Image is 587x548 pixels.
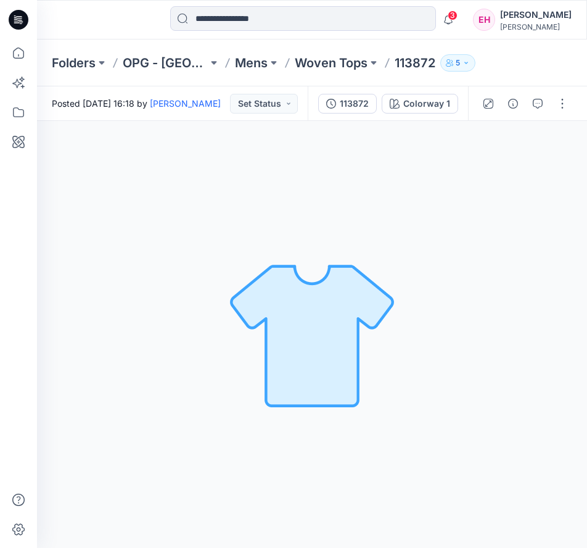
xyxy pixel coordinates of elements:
a: OPG - [GEOGRAPHIC_DATA] [123,54,208,72]
button: Details [503,94,523,114]
span: 3 [448,10,458,20]
p: 5 [456,56,460,70]
div: [PERSON_NAME] [500,7,572,22]
img: No Outline [226,248,398,421]
div: EH [473,9,495,31]
a: Mens [235,54,268,72]
div: [PERSON_NAME] [500,22,572,31]
div: Colorway 1 [403,97,450,110]
button: 5 [440,54,475,72]
span: Posted [DATE] 16:18 by [52,97,221,110]
p: 113872 [395,54,435,72]
button: Colorway 1 [382,94,458,114]
a: Folders [52,54,96,72]
a: Woven Tops [295,54,367,72]
div: 113872 [340,97,369,110]
button: 113872 [318,94,377,114]
a: [PERSON_NAME] [150,98,221,109]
